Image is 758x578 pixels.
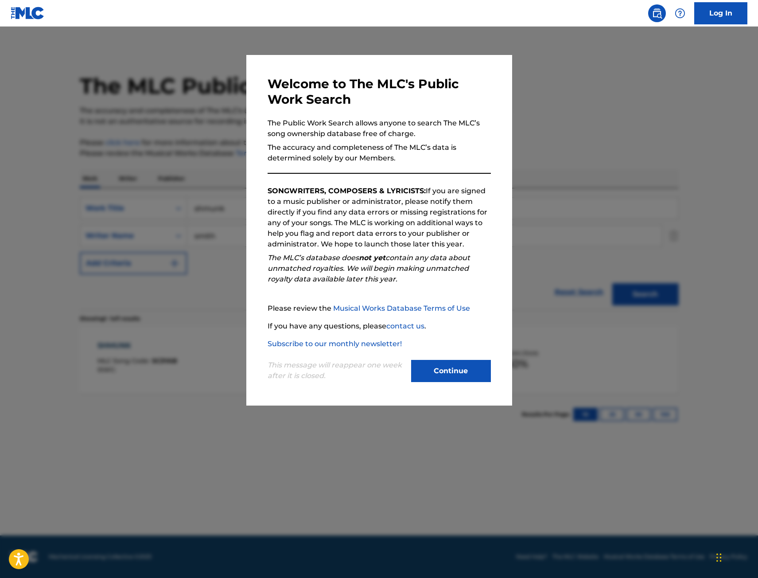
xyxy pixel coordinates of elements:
[714,535,758,578] iframe: Chat Widget
[268,142,491,164] p: The accuracy and completeness of The MLC’s data is determined solely by our Members.
[359,254,385,262] strong: not yet
[671,4,689,22] div: Help
[268,254,470,283] em: The MLC’s database does contain any data about unmatched royalties. We will begin making unmatche...
[333,304,470,312] a: Musical Works Database Terms of Use
[11,7,45,20] img: MLC Logo
[694,2,747,24] a: Log In
[268,186,491,250] p: If you are signed to a music publisher or administrator, please notify them directly if you find ...
[652,8,662,19] img: search
[268,187,426,195] strong: SONGWRITERS, COMPOSERS & LYRICISTS:
[411,360,491,382] button: Continue
[268,76,491,107] h3: Welcome to The MLC's Public Work Search
[268,360,406,381] p: This message will reappear one week after it is closed.
[268,321,491,332] p: If you have any questions, please .
[675,8,685,19] img: help
[716,544,722,571] div: Drag
[648,4,666,22] a: Public Search
[268,340,402,348] a: Subscribe to our monthly newsletter!
[268,303,491,314] p: Please review the
[386,322,424,330] a: contact us
[268,118,491,139] p: The Public Work Search allows anyone to search The MLC’s song ownership database free of charge.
